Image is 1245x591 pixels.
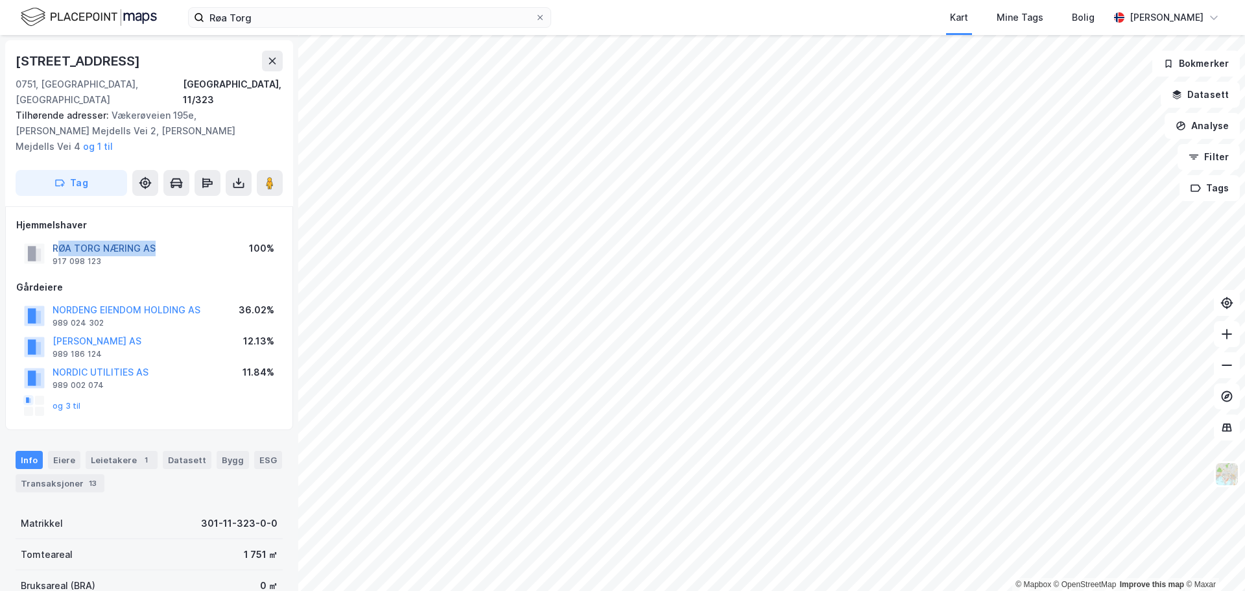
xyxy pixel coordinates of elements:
[239,302,274,318] div: 36.02%
[204,8,535,27] input: Søk på adresse, matrikkel, gårdeiere, leietakere eller personer
[243,333,274,349] div: 12.13%
[53,256,101,267] div: 917 098 123
[21,547,73,562] div: Tomteareal
[16,108,272,154] div: Vækerøveien 195e, [PERSON_NAME] Mejdells Vei 2, [PERSON_NAME] Mejdells Vei 4
[16,451,43,469] div: Info
[1054,580,1117,589] a: OpenStreetMap
[217,451,249,469] div: Bygg
[1180,529,1245,591] iframe: Chat Widget
[1165,113,1240,139] button: Analyse
[1180,175,1240,201] button: Tags
[16,110,112,121] span: Tilhørende adresser:
[997,10,1043,25] div: Mine Tags
[1152,51,1240,77] button: Bokmerker
[243,365,274,380] div: 11.84%
[16,170,127,196] button: Tag
[139,453,152,466] div: 1
[201,516,278,531] div: 301-11-323-0-0
[86,477,99,490] div: 13
[254,451,282,469] div: ESG
[16,77,183,108] div: 0751, [GEOGRAPHIC_DATA], [GEOGRAPHIC_DATA]
[53,380,104,391] div: 989 002 074
[244,547,278,562] div: 1 751 ㎡
[48,451,80,469] div: Eiere
[21,6,157,29] img: logo.f888ab2527a4732fd821a326f86c7f29.svg
[53,318,104,328] div: 989 024 302
[21,516,63,531] div: Matrikkel
[1130,10,1203,25] div: [PERSON_NAME]
[1015,580,1051,589] a: Mapbox
[163,451,211,469] div: Datasett
[249,241,274,256] div: 100%
[16,474,104,492] div: Transaksjoner
[16,51,143,71] div: [STREET_ADDRESS]
[183,77,283,108] div: [GEOGRAPHIC_DATA], 11/323
[16,280,282,295] div: Gårdeiere
[1120,580,1184,589] a: Improve this map
[53,349,102,359] div: 989 186 124
[950,10,968,25] div: Kart
[16,217,282,233] div: Hjemmelshaver
[1161,82,1240,108] button: Datasett
[1072,10,1095,25] div: Bolig
[1178,144,1240,170] button: Filter
[86,451,158,469] div: Leietakere
[1215,462,1239,487] img: Z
